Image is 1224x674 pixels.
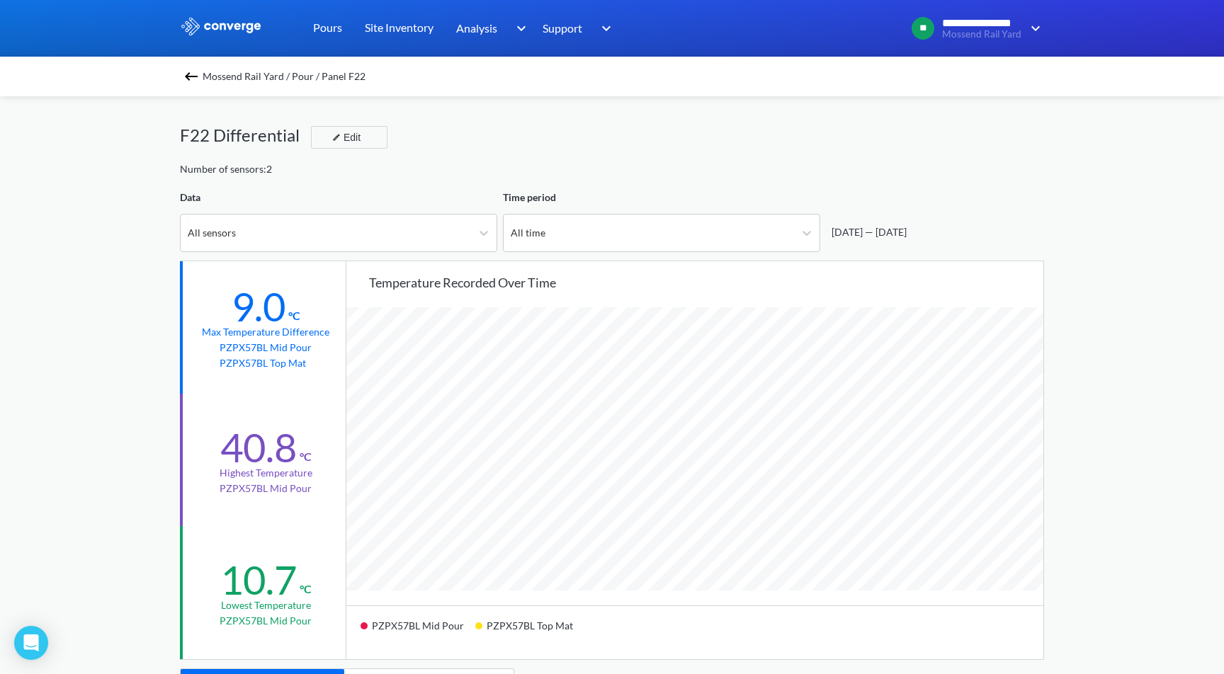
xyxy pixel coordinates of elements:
p: PZPX57BL Mid Pour [220,340,312,355]
div: Edit [327,129,363,146]
div: [DATE] — [DATE] [826,224,907,240]
div: Max temperature difference [202,324,329,340]
span: Mossend Rail Yard [942,29,1021,40]
div: F22 Differential [180,122,311,149]
img: downArrow.svg [592,20,615,37]
img: edit-icon.svg [332,133,341,142]
div: Temperature recorded over time [369,273,1043,292]
p: PZPX57BL Mid Pour [220,613,312,629]
div: PZPX57BL Mid Pour [361,615,475,648]
div: All time [511,225,545,241]
img: downArrow.svg [1021,20,1044,37]
img: backspace.svg [183,68,200,85]
span: Analysis [456,19,497,37]
div: All sensors [188,225,236,241]
button: Edit [311,126,387,149]
span: Mossend Rail Yard / Pour / Panel F22 [203,67,365,86]
div: Time period [503,190,820,205]
div: Data [180,190,497,205]
div: 10.7 [220,556,297,604]
div: Highest temperature [220,465,312,481]
div: Lowest temperature [221,598,311,613]
div: PZPX57BL Top Mat [475,615,584,648]
div: Open Intercom Messenger [14,626,48,660]
div: 9.0 [232,282,285,331]
p: PZPX57BL Top Mat [220,355,312,371]
img: downArrow.svg [507,20,530,37]
div: 40.8 [220,423,297,472]
div: Number of sensors: 2 [180,161,272,177]
p: PZPX57BL Mid Pour [220,481,312,496]
span: Support [543,19,582,37]
img: logo_ewhite.svg [180,17,262,35]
